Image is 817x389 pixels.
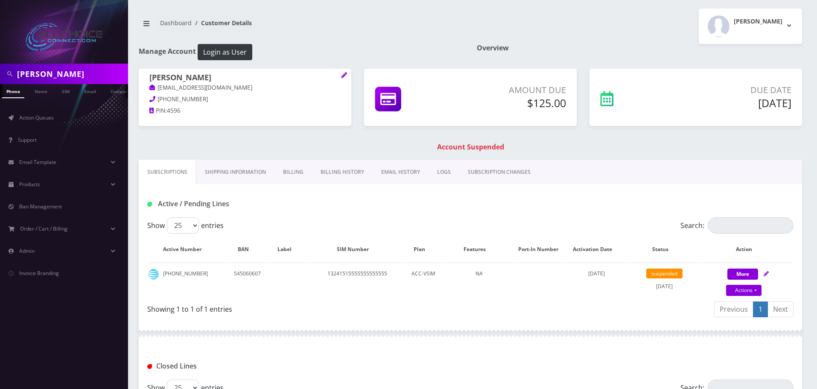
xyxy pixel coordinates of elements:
[147,364,152,369] img: Closed Lines
[753,301,768,317] a: 1
[139,14,464,38] nav: breadcrumb
[30,84,52,97] a: Name
[225,263,269,297] td: 545060607
[17,66,126,82] input: Search in Company
[167,107,181,114] span: 4596
[568,237,625,262] th: Activation Date: activate to sort column ascending
[147,217,224,234] label: Show entries
[106,84,135,97] a: Company
[767,301,794,317] a: Next
[727,269,758,280] button: More
[459,160,539,184] a: SUBSCRIPTION CHANGES
[703,237,793,262] th: Action: activate to sort column ascending
[19,203,62,210] span: Ban Management
[726,285,762,296] a: Actions
[714,301,753,317] a: Previous
[477,44,802,52] h1: Overview
[680,217,794,234] label: Search:
[270,237,307,262] th: Label: activate to sort column ascending
[734,18,782,25] h2: [PERSON_NAME]
[668,97,791,109] h5: [DATE]
[149,84,252,92] a: [EMAIL_ADDRESS][DOMAIN_NAME]
[139,160,196,184] a: Subscriptions
[18,136,37,143] span: Support
[441,237,517,262] th: Features: activate to sort column ascending
[20,225,67,232] span: Order / Cart / Billing
[19,269,59,277] span: Invoice Branding
[2,84,24,98] a: Phone
[699,9,802,44] button: [PERSON_NAME]
[80,84,100,97] a: Email
[407,237,440,262] th: Plan: activate to sort column ascending
[441,263,517,297] td: NA
[460,84,566,97] p: Amount Due
[196,160,274,184] a: Shipping Information
[147,301,464,314] div: Showing 1 to 1 of 1 entries
[160,19,192,27] a: Dashboard
[308,263,406,297] td: 13241515555555555555
[149,73,341,83] h1: [PERSON_NAME]
[58,84,74,97] a: SIM
[19,114,54,121] span: Action Queues
[429,160,459,184] a: LOGS
[167,217,199,234] select: Showentries
[19,181,40,188] span: Products
[192,18,252,27] li: Customer Details
[373,160,429,184] a: EMAIL HISTORY
[148,237,225,262] th: Active Number: activate to sort column ascending
[588,270,605,277] span: [DATE]
[308,237,406,262] th: SIM Number: activate to sort column ascending
[141,143,800,151] h1: Account Suspended
[708,217,794,234] input: Search:
[518,237,567,262] th: Port-In Number: activate to sort column ascending
[626,237,703,262] th: Status: activate to sort column ascending
[274,160,312,184] a: Billing
[147,362,354,370] h1: Closed Lines
[646,269,683,278] span: suspended
[147,200,354,208] h1: Active / Pending Lines
[19,158,56,166] span: Email Template
[26,23,102,51] img: All Choice Connect
[407,263,440,297] td: ACC-VSIM
[147,202,152,207] img: Active / Pending Lines
[196,47,252,56] a: Login as User
[19,247,35,254] span: Admin
[158,95,208,103] span: [PHONE_NUMBER]
[225,237,269,262] th: BAN: activate to sort column ascending
[139,44,464,60] h1: Manage Account
[460,97,566,109] h5: $125.00
[148,263,225,297] td: [PHONE_NUMBER]
[312,160,373,184] a: Billing History
[198,44,252,60] button: Login as User
[149,107,167,115] a: PIN:
[626,263,703,297] td: [DATE]
[668,84,791,97] p: Due Date
[148,269,159,280] img: at&t.png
